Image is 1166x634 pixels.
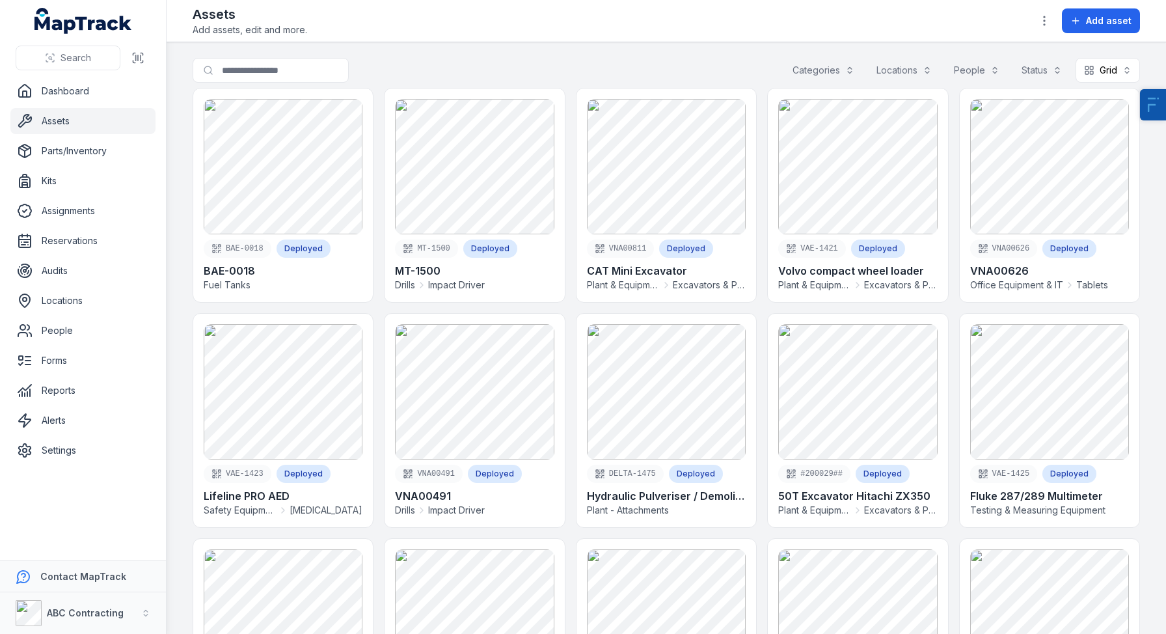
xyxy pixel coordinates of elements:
button: Locations [868,58,940,83]
button: Status [1013,58,1070,83]
a: People [10,318,156,344]
a: Settings [10,437,156,463]
strong: ABC Contracting [47,607,124,618]
a: Alerts [10,407,156,434]
a: Kits [10,168,156,194]
a: Parts/Inventory [10,138,156,164]
button: Search [16,46,120,70]
a: Assignments [10,198,156,224]
a: Reports [10,378,156,404]
button: Categories [784,58,863,83]
a: Forms [10,348,156,374]
span: Add asset [1086,14,1132,27]
span: Add assets, edit and more. [193,23,307,36]
strong: Contact MapTrack [40,571,126,582]
a: MapTrack [34,8,132,34]
button: Grid [1076,58,1140,83]
a: Audits [10,258,156,284]
a: Dashboard [10,78,156,104]
a: Assets [10,108,156,134]
a: Locations [10,288,156,314]
span: Search [61,51,91,64]
button: People [945,58,1008,83]
a: Reservations [10,228,156,254]
button: Add asset [1062,8,1140,33]
h2: Assets [193,5,307,23]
